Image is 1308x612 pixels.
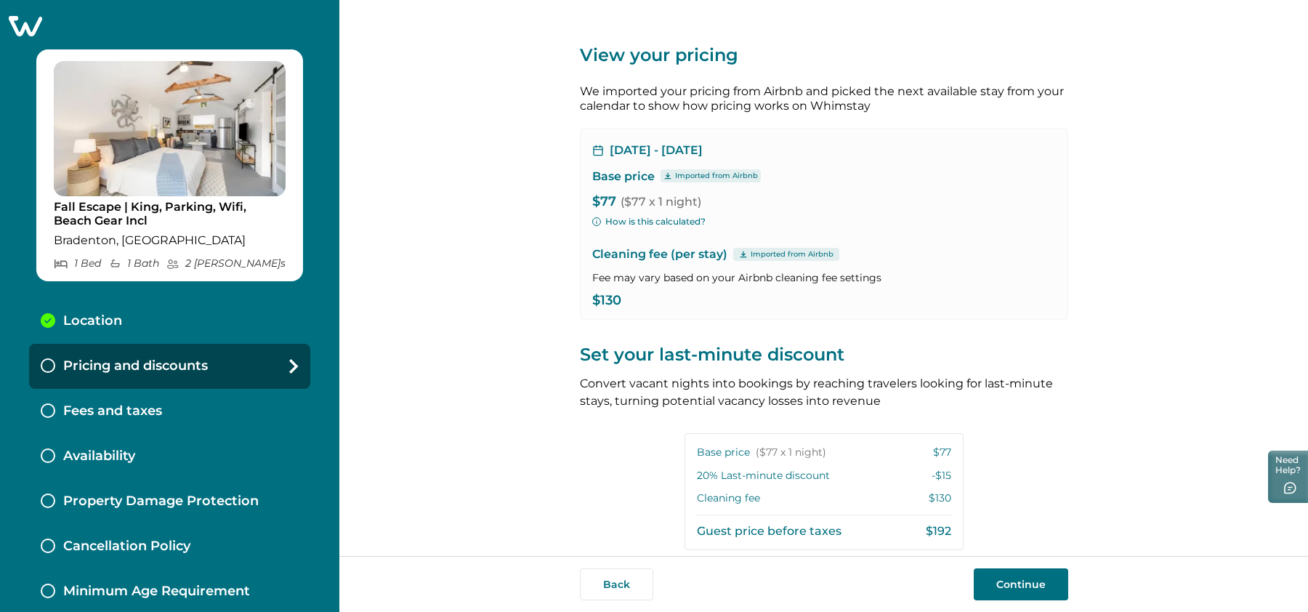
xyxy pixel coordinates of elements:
[592,270,1056,285] p: Fee may vary based on your Airbnb cleaning fee settings
[63,448,135,464] p: Availability
[610,143,703,158] p: [DATE] - [DATE]
[54,257,101,270] p: 1 Bed
[697,469,830,483] p: 20 % Last-minute discount
[929,491,951,506] p: $130
[63,403,162,419] p: Fees and taxes
[63,539,190,555] p: Cancellation Policy
[675,170,758,182] p: Imported from Airbnb
[751,249,833,260] p: Imported from Airbnb
[697,491,760,506] p: Cleaning fee
[592,215,706,228] button: How is this calculated?
[63,358,208,374] p: Pricing and discounts
[580,343,1068,366] p: Set your last-minute discount
[63,494,259,510] p: Property Damage Protection
[926,524,951,539] p: $192
[63,313,122,329] p: Location
[54,233,286,248] p: Bradenton, [GEOGRAPHIC_DATA]
[756,446,826,460] span: ($77 x 1 night)
[592,195,1056,209] p: $77
[580,375,1068,410] p: Convert vacant nights into bookings by reaching travelers looking for last-minute stays, turning ...
[974,568,1068,600] button: Continue
[580,84,1068,113] p: We imported your pricing from Airbnb and picked the next available stay from your calendar to sho...
[697,524,841,539] p: Guest price before taxes
[592,246,1056,263] p: Cleaning fee (per stay)
[592,294,1056,308] p: $130
[592,169,655,184] p: Base price
[54,61,286,196] img: propertyImage_Fall Escape | King, Parking, Wifi, Beach Gear Incl
[166,257,286,270] p: 2 [PERSON_NAME] s
[54,200,286,228] p: Fall Escape | King, Parking, Wifi, Beach Gear Incl
[580,44,1068,67] p: View your pricing
[63,584,250,600] p: Minimum Age Requirement
[621,195,701,209] span: ($77 x 1 night)
[580,568,653,600] button: Back
[697,446,826,460] p: Base price
[109,257,159,270] p: 1 Bath
[932,469,951,483] p: -$15
[933,446,951,460] p: $77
